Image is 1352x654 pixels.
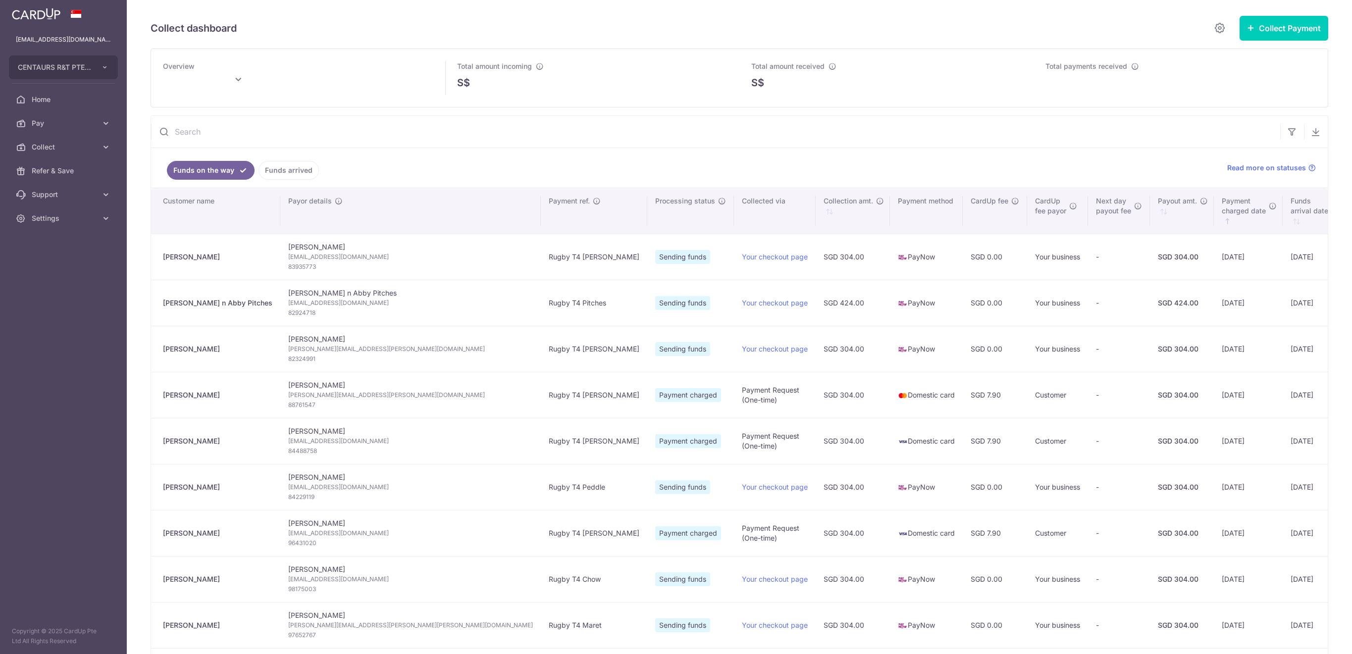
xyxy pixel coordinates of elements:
[963,372,1027,418] td: SGD 7.90
[1283,510,1345,556] td: [DATE]
[541,602,647,648] td: Rugby T4 Maret
[890,510,963,556] td: Domestic card
[1088,556,1150,602] td: -
[280,556,541,602] td: [PERSON_NAME]
[890,234,963,280] td: PayNow
[1158,574,1206,584] div: SGD 304.00
[1214,510,1283,556] td: [DATE]
[32,213,97,223] span: Settings
[280,510,541,556] td: [PERSON_NAME]
[1088,326,1150,372] td: -
[1283,280,1345,326] td: [DATE]
[16,35,111,45] p: [EMAIL_ADDRESS][DOMAIN_NAME]
[1283,464,1345,510] td: [DATE]
[1158,298,1206,308] div: SGD 424.00
[1027,418,1088,464] td: Customer
[963,464,1027,510] td: SGD 0.00
[963,234,1027,280] td: SGD 0.00
[163,62,195,70] span: Overview
[742,252,808,261] a: Your checkout page
[890,372,963,418] td: Domestic card
[1027,372,1088,418] td: Customer
[288,538,533,548] span: 96431020
[1027,464,1088,510] td: Your business
[1214,372,1283,418] td: [DATE]
[32,166,97,176] span: Refer & Save
[898,575,908,585] img: paynow-md-4fe65508ce96feda548756c5ee0e473c78d4820b8ea51387c6e4ad89e58a5e61.png
[457,75,470,90] span: S$
[163,528,272,538] div: [PERSON_NAME]
[541,326,647,372] td: Rugby T4 [PERSON_NAME]
[655,572,710,586] span: Sending funds
[288,630,533,640] span: 97652767
[816,556,890,602] td: SGD 304.00
[1150,188,1214,234] th: Payout amt. : activate to sort column ascending
[816,326,890,372] td: SGD 304.00
[890,326,963,372] td: PayNow
[163,252,272,262] div: [PERSON_NAME]
[541,418,647,464] td: Rugby T4 [PERSON_NAME]
[1158,196,1197,206] span: Payout amt.
[1158,528,1206,538] div: SGD 304.00
[655,342,710,356] span: Sending funds
[742,575,808,583] a: Your checkout page
[32,142,97,152] span: Collect
[1158,436,1206,446] div: SGD 304.00
[1088,418,1150,464] td: -
[1283,372,1345,418] td: [DATE]
[1214,464,1283,510] td: [DATE]
[1222,196,1266,216] span: Payment charged date
[541,556,647,602] td: Rugby T4 Chow
[1283,234,1345,280] td: [DATE]
[288,196,332,206] span: Payor details
[163,620,272,630] div: [PERSON_NAME]
[163,298,272,308] div: [PERSON_NAME] n Abby Pitches
[280,418,541,464] td: [PERSON_NAME]
[1158,390,1206,400] div: SGD 304.00
[742,345,808,353] a: Your checkout page
[1088,372,1150,418] td: -
[1214,556,1283,602] td: [DATE]
[816,188,890,234] th: Collection amt. : activate to sort column ascending
[1088,464,1150,510] td: -
[734,510,816,556] td: Payment Request (One-time)
[541,510,647,556] td: Rugby T4 [PERSON_NAME]
[898,437,908,447] img: visa-sm-192604c4577d2d35970c8ed26b86981c2741ebd56154ab54ad91a526f0f24972.png
[816,280,890,326] td: SGD 424.00
[655,526,721,540] span: Payment charged
[280,464,541,510] td: [PERSON_NAME]
[280,602,541,648] td: [PERSON_NAME]
[1096,196,1131,216] span: Next day payout fee
[890,188,963,234] th: Payment method
[541,280,647,326] td: Rugby T4 Pitches
[816,372,890,418] td: SGD 304.00
[1214,602,1283,648] td: [DATE]
[163,344,272,354] div: [PERSON_NAME]
[288,298,533,308] span: [EMAIL_ADDRESS][DOMAIN_NAME]
[963,418,1027,464] td: SGD 7.90
[1158,620,1206,630] div: SGD 304.00
[1027,326,1088,372] td: Your business
[549,196,590,206] span: Payment ref.
[816,602,890,648] td: SGD 304.00
[655,618,710,632] span: Sending funds
[816,418,890,464] td: SGD 304.00
[1291,196,1328,216] span: Funds arrival date
[1214,280,1283,326] td: [DATE]
[288,492,533,502] span: 84229119
[1027,556,1088,602] td: Your business
[1214,188,1283,234] th: Paymentcharged date : activate to sort column ascending
[541,372,647,418] td: Rugby T4 [PERSON_NAME]
[163,482,272,492] div: [PERSON_NAME]
[898,345,908,354] img: paynow-md-4fe65508ce96feda548756c5ee0e473c78d4820b8ea51387c6e4ad89e58a5e61.png
[971,196,1008,206] span: CardUp fee
[963,326,1027,372] td: SGD 0.00
[1045,62,1127,70] span: Total payments received
[288,308,533,318] span: 82924718
[742,483,808,491] a: Your checkout page
[734,372,816,418] td: Payment Request (One-time)
[655,480,710,494] span: Sending funds
[1158,252,1206,262] div: SGD 304.00
[734,418,816,464] td: Payment Request (One-time)
[1088,510,1150,556] td: -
